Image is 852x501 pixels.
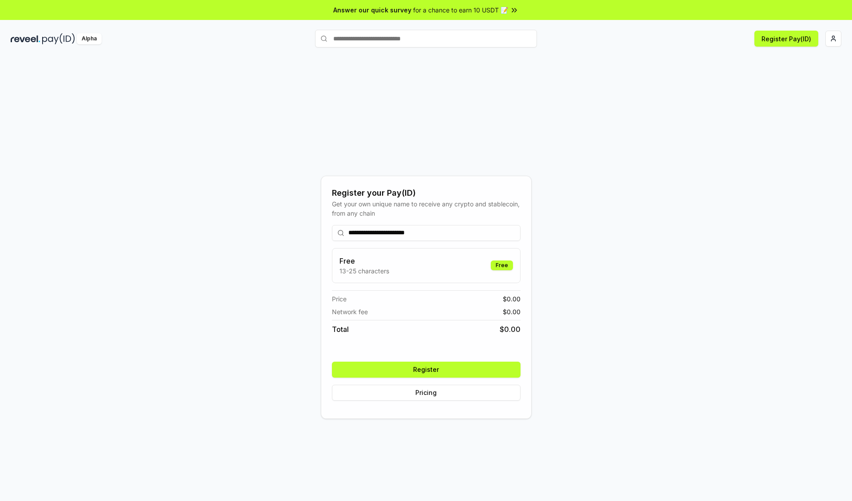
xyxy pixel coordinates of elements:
[332,385,521,401] button: Pricing
[42,33,75,44] img: pay_id
[11,33,40,44] img: reveel_dark
[503,307,521,316] span: $ 0.00
[491,260,513,270] div: Free
[332,187,521,199] div: Register your Pay(ID)
[413,5,508,15] span: for a chance to earn 10 USDT 📝
[500,324,521,335] span: $ 0.00
[503,294,521,304] span: $ 0.00
[332,324,349,335] span: Total
[754,31,818,47] button: Register Pay(ID)
[339,266,389,276] p: 13-25 characters
[332,199,521,218] div: Get your own unique name to receive any crypto and stablecoin, from any chain
[77,33,102,44] div: Alpha
[332,294,347,304] span: Price
[332,307,368,316] span: Network fee
[339,256,389,266] h3: Free
[333,5,411,15] span: Answer our quick survey
[332,362,521,378] button: Register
